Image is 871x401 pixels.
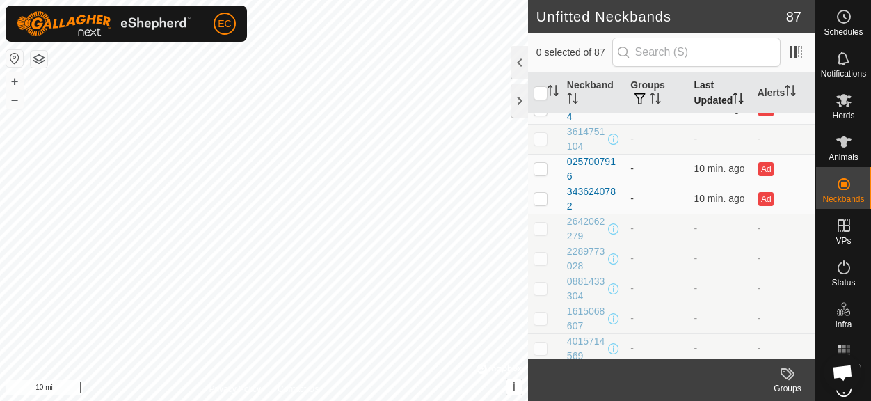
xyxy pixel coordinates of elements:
td: - [625,214,688,244]
input: Search (S) [612,38,781,67]
div: Open chat [824,354,861,391]
p-sorticon: Activate to sort [548,87,559,98]
td: - [625,184,688,214]
span: 87 [786,6,801,27]
p-sorticon: Activate to sort [785,87,796,98]
button: i [506,379,522,395]
span: Heatmap [826,362,861,370]
span: Infra [835,320,852,329]
span: 0 selected of 87 [536,45,612,60]
div: 0257007916 [567,155,619,184]
span: - [694,223,697,234]
td: - [752,244,815,274]
button: + [6,73,23,90]
span: Neckbands [822,195,864,203]
p-sorticon: Activate to sort [733,95,744,106]
td: - [752,333,815,363]
span: - [694,283,697,294]
td: - [625,274,688,304]
button: – [6,91,23,108]
span: Animals [829,153,858,162]
a: Privacy Policy [209,383,261,395]
span: Schedules [824,28,863,36]
span: EC [218,17,231,31]
span: - [694,343,697,354]
div: 0881433304 [567,274,605,304]
div: 2289773028 [567,244,605,274]
div: 3436240782 [567,184,619,214]
div: 3614751104 [567,125,605,154]
td: - [752,304,815,333]
span: Notifications [821,70,866,78]
h2: Unfitted Neckbands [536,8,786,25]
span: - [694,253,697,264]
td: - [752,214,815,244]
th: Groups [625,72,688,114]
td: - [752,274,815,304]
p-sorticon: Activate to sort [650,95,661,106]
div: 1615068607 [567,304,605,333]
span: Status [831,278,855,287]
div: 4015714569 [567,334,605,363]
button: Ad [758,192,774,206]
td: - [752,124,815,154]
td: - [625,154,688,184]
span: - [694,133,697,144]
span: Oct 7, 2025, 3:04 PM [694,193,744,204]
div: 2642062279 [567,214,605,244]
td: - [625,333,688,363]
th: Neckband [561,72,625,114]
a: Contact Us [278,383,319,395]
div: Groups [760,382,815,395]
button: Reset Map [6,50,23,67]
span: - [694,313,697,324]
td: - [625,304,688,333]
td: - [625,124,688,154]
span: Oct 7, 2025, 3:04 PM [694,163,744,174]
span: Herds [832,111,854,120]
span: VPs [836,237,851,245]
td: - [625,244,688,274]
th: Alerts [752,72,815,114]
span: i [513,381,516,393]
img: Gallagher Logo [17,11,191,36]
p-sorticon: Activate to sort [567,95,578,106]
button: Map Layers [31,51,47,68]
button: Ad [758,162,774,176]
th: Last Updated [688,72,751,114]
